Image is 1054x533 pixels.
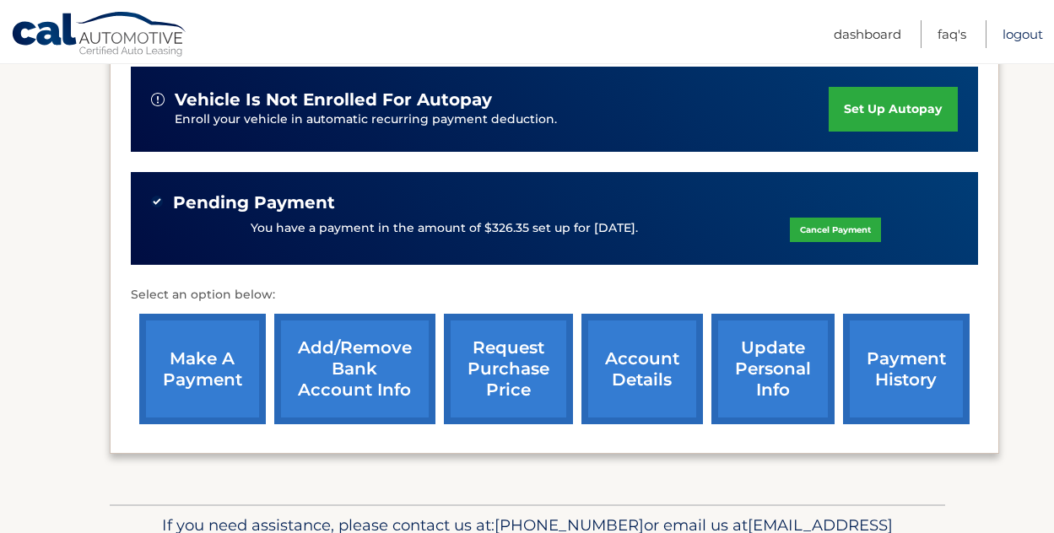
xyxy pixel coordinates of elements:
span: vehicle is not enrolled for autopay [175,89,492,110]
a: payment history [843,314,970,424]
a: Dashboard [834,20,901,48]
a: Logout [1003,20,1043,48]
span: Pending Payment [173,192,335,213]
a: account details [581,314,703,424]
a: set up autopay [829,87,957,132]
p: Enroll your vehicle in automatic recurring payment deduction. [175,110,830,129]
a: update personal info [711,314,835,424]
a: Add/Remove bank account info [274,314,435,424]
img: alert-white.svg [151,93,165,106]
a: request purchase price [444,314,573,424]
p: You have a payment in the amount of $326.35 set up for [DATE]. [251,219,638,238]
a: FAQ's [938,20,966,48]
img: check-green.svg [151,196,163,207]
a: make a payment [139,314,266,424]
p: Select an option below: [131,285,978,305]
a: Cancel Payment [790,218,881,242]
a: Cal Automotive [11,11,188,60]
